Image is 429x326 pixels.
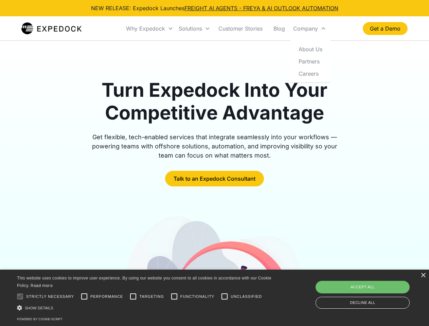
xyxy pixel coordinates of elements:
[17,304,274,311] div: Show details
[139,294,164,300] span: Targeting
[26,294,74,300] span: Strictly necessary
[25,306,53,310] span: Show details
[179,25,202,32] div: Solutions
[180,294,214,300] span: Functionality
[21,22,82,35] img: Expedock Logo
[290,40,330,83] nav: Company
[293,25,318,32] div: Company
[184,5,338,12] a: FREIGHT AI AGENTS - FREYA & AI OUTLOOK AUTOMATION
[293,55,328,67] a: Partners
[21,22,82,35] a: home
[268,17,290,40] a: Blog
[17,276,271,288] span: This website uses cookies to improve user experience. By using our website you consent to all coo...
[90,294,123,300] span: Performance
[176,17,213,40] div: Solutions
[126,25,165,32] div: Why Expedock
[31,283,53,288] a: Read more
[293,43,328,55] a: About Us
[123,17,176,40] div: Why Expedock
[290,17,329,40] div: Company
[231,294,262,300] span: Unclassified
[293,67,328,79] a: Careers
[91,4,338,12] div: NEW RELEASE: Expedock Launches
[363,22,408,35] a: Get a Demo
[316,253,429,326] iframe: Chat Widget
[213,17,268,40] a: Customer Stories
[17,317,62,321] a: Powered by cookie-script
